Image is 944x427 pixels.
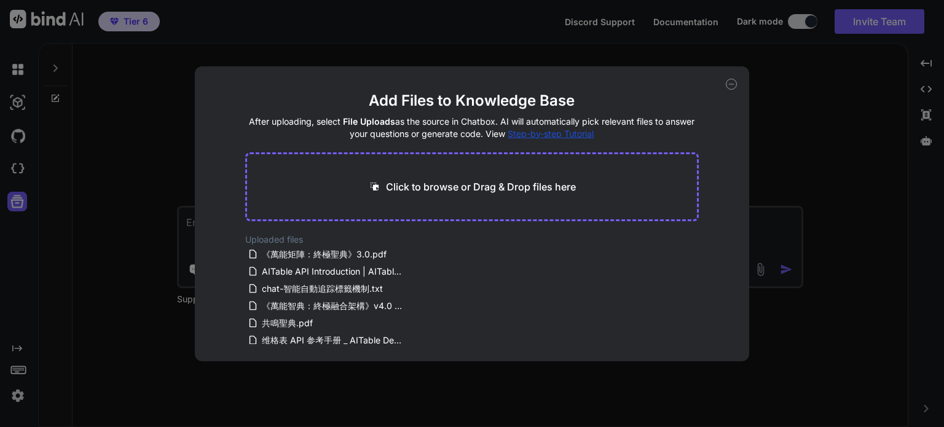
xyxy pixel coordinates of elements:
h2: Uploaded files [245,233,699,246]
span: 维格表 API 参考手册 _ AITable Develop.pdf [261,333,406,348]
span: chat-智能自動追踪標籤機制.txt [261,281,384,296]
span: AITable API Introduction | AITable Developer Center.pdf [261,264,406,279]
span: 共鳴聖典.pdf [261,316,314,331]
h2: Add Files to Knowledge Base [245,91,699,111]
p: Click to browse or Drag & Drop files here [386,179,576,194]
span: File Uploads [343,116,395,127]
span: Step-by-step Tutorial [508,128,594,139]
span: 《萬能智典：終極融合架構》v4.0 - 完美版.pdf [261,299,406,313]
h4: After uploading, select as the source in Chatbox. AI will automatically pick relevant files to an... [245,116,699,140]
span: 《萬能矩陣：終極聖典》3.0.pdf [261,247,388,262]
